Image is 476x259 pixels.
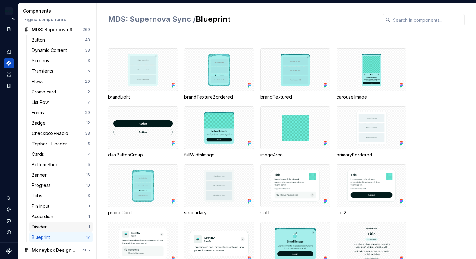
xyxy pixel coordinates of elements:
div: Moneybox Design System [32,247,79,253]
div: Progress [32,182,53,189]
div: 5 [88,162,90,167]
a: Promo card2 [29,87,93,97]
a: Tabs3 [29,191,93,201]
div: Cards [32,151,47,157]
div: slot1 [260,210,330,216]
div: Accordion [32,213,56,220]
div: dualButtonGroup [108,106,178,158]
div: Promo card [32,89,59,95]
a: Accordion1 [29,211,93,222]
div: Dynamic Content [32,47,70,53]
div: imageArea [260,152,330,158]
div: Banner [32,172,49,178]
div: 33 [85,48,90,53]
button: Search ⌘K [4,193,14,203]
a: Transients5 [29,66,93,76]
div: primaryBordered [337,106,406,158]
a: Pin input3 [29,201,93,211]
div: imageArea [260,106,330,158]
div: brandTextured [260,48,330,100]
div: Topbar | Header [32,141,70,147]
div: carouselImage [337,94,406,100]
div: 405 [82,248,90,253]
div: brandTextured [260,94,330,100]
a: Settings [4,205,14,215]
a: Components [4,58,14,68]
div: brandLight [108,94,178,100]
div: Divider [32,224,49,230]
div: 1 [88,214,90,219]
div: carouselImage [337,48,406,100]
div: Tabs [32,193,45,199]
div: Transients [32,68,56,74]
div: List Row [32,99,51,105]
button: Contact support [4,216,14,226]
a: Checkbox+Radio38 [29,128,93,138]
div: brandTextureBordered [184,48,254,100]
a: MDS: Supernova Sync269 [22,25,93,35]
div: 29 [85,110,90,115]
div: promoCard [108,210,178,216]
div: MDS: Supernova Sync [32,26,79,33]
div: 3 [88,193,90,198]
a: Bottom Sheet5 [29,160,93,170]
div: secondary [184,164,254,216]
a: Moneybox Design System405 [22,245,93,255]
a: Assets [4,70,14,80]
div: 1 [88,224,90,229]
div: 5 [88,141,90,146]
a: Divider1 [29,222,93,232]
a: Design tokens [4,47,14,57]
button: Expand sidebar [9,15,18,24]
div: slot1 [260,164,330,216]
div: secondary [184,210,254,216]
a: Cards7 [29,149,93,159]
div: Checkbox+Radio [32,130,71,137]
div: Flows [32,78,46,85]
div: 7 [88,100,90,105]
div: 10 [86,183,90,188]
h2: Blueprint [108,14,375,24]
div: promoCard [108,164,178,216]
div: 29 [85,79,90,84]
div: fullWidthImage [184,106,254,158]
div: dualButtonGroup [108,152,178,158]
div: 7 [88,152,90,157]
div: Screens [32,58,52,64]
div: brandTextureBordered [184,94,254,100]
div: brandLight [108,48,178,100]
a: Badge12 [29,118,93,128]
a: Documentation [4,24,14,34]
div: Button [32,37,48,43]
div: fullWidthImage [184,152,254,158]
div: primaryBordered [337,152,406,158]
div: 16 [86,172,90,177]
div: 3 [88,204,90,209]
div: 43 [85,37,90,42]
a: Progress10 [29,180,93,190]
a: Blueprint17 [29,232,93,242]
svg: Supernova Logo [6,248,12,254]
a: Button43 [29,35,93,45]
a: Storybook stories [4,81,14,91]
div: Bottom Sheet [32,161,62,168]
div: Blueprint [32,234,53,240]
a: Banner16 [29,170,93,180]
div: Forms [32,110,47,116]
div: 38 [85,131,90,136]
div: 2 [88,89,90,94]
div: Figma components [24,16,90,23]
div: Components [23,8,94,14]
a: Topbar | Header5 [29,139,93,149]
div: 3 [88,58,90,63]
span: MDS: Supernova Sync / [108,14,196,24]
a: Flows29 [29,76,93,87]
a: Screens3 [29,56,93,66]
